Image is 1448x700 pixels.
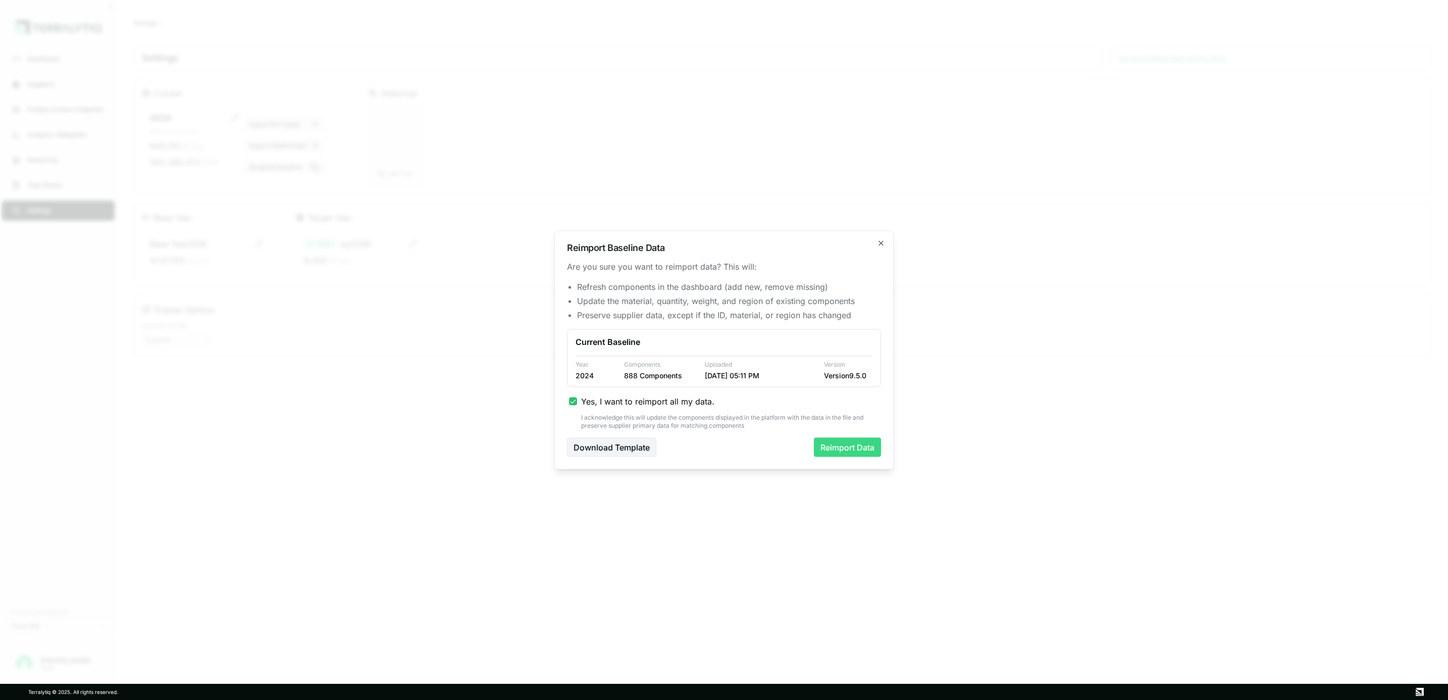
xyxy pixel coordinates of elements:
div: Uploaded [705,361,816,369]
div: Version 9.5.0 [824,371,872,381]
div: I acknowledge this will update the components displayed in the platform with the data in the file... [581,414,881,430]
button: Yes, I want to reimport all my data. [569,397,577,406]
div: Year [576,361,616,369]
button: Reimport Data [814,438,881,457]
div: Are you sure you want to reimport data? This will: [567,261,881,273]
li: Update the material, quantity, weight, and region of existing components [577,295,881,307]
div: Version [824,361,872,369]
div: [DATE] 05:11 PM [705,371,816,381]
li: Preserve supplier data, except if the ID, material, or region has changed [577,309,881,321]
div: Components [624,361,697,369]
h2: Reimport Baseline Data [567,243,881,253]
button: Download Template [567,438,656,457]
div: Current Baseline [576,336,872,348]
li: Refresh components in the dashboard (add new, remove missing) [577,281,881,293]
div: 2024 [576,371,616,381]
div: 888 Components [624,371,697,381]
span: Yes, I want to reimport all my data. [581,395,714,408]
